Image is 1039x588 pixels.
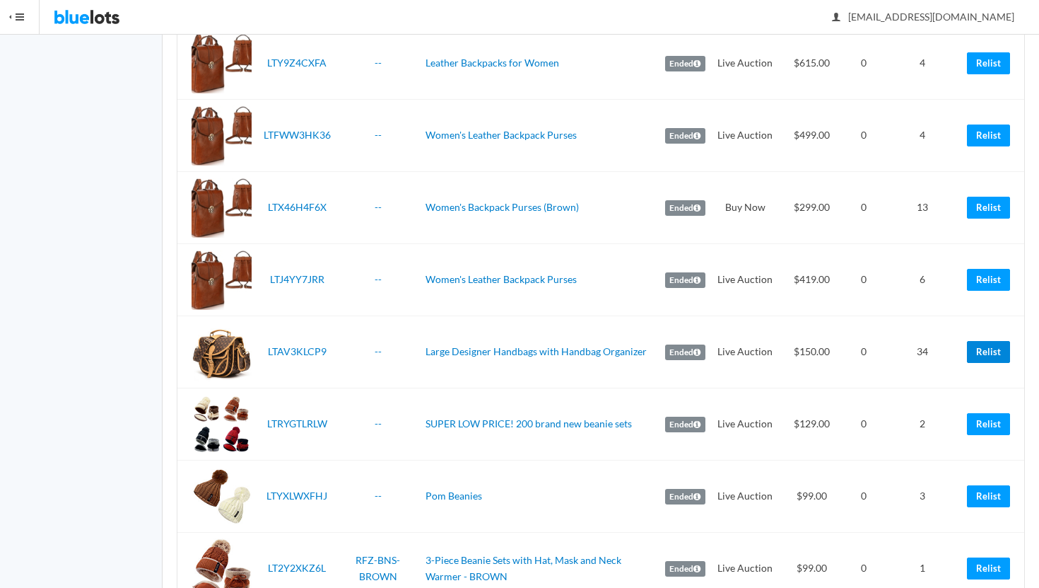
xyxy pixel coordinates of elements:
[264,129,331,141] a: LTFWW3HK36
[845,28,883,100] td: 0
[967,341,1010,363] a: Relist
[711,388,779,461] td: Live Auction
[711,172,779,244] td: Buy Now
[425,57,559,69] a: Leather Backpacks for Women
[829,11,843,25] ion-icon: person
[425,129,577,141] a: Women's Leather Backpack Purses
[375,417,382,430] a: --
[665,272,705,288] label: Ended
[845,388,883,461] td: 0
[779,461,845,533] td: $99.00
[425,417,632,430] a: SUPER LOW PRICE! 200 brand new beanie sets
[356,554,400,582] a: RFZ-BNS-BROWN
[665,489,705,505] label: Ended
[967,413,1010,435] a: Relist
[967,269,1010,291] a: Relist
[883,172,961,244] td: 13
[883,461,961,533] td: 3
[425,201,579,213] a: Women's Backpack Purses (Brown)
[711,28,779,100] td: Live Auction
[665,561,705,577] label: Ended
[267,57,327,69] a: LTY9Z4CXFA
[845,100,883,172] td: 0
[665,345,705,360] label: Ended
[268,562,326,574] a: LT2Y2XKZ6L
[375,490,382,502] a: --
[425,554,621,582] a: 3-Piece Beanie Sets with Hat, Mask and Neck Warmer - BROWN
[665,417,705,432] label: Ended
[425,345,647,357] a: Large Designer Handbags with Handbag Organizer
[375,345,382,357] a: --
[665,56,705,71] label: Ended
[665,200,705,216] label: Ended
[845,172,883,244] td: 0
[711,244,779,316] td: Live Auction
[883,100,961,172] td: 4
[845,461,883,533] td: 0
[967,485,1010,507] a: Relist
[779,100,845,172] td: $499.00
[711,316,779,388] td: Live Auction
[779,172,845,244] td: $299.00
[967,125,1010,146] a: Relist
[267,417,327,430] a: LTRYGTLRLW
[779,244,845,316] td: $419.00
[268,201,327,213] a: LTX46H4F6X
[375,129,382,141] a: --
[967,558,1010,580] a: Relist
[425,490,482,502] a: Pom Beanies
[779,388,845,461] td: $129.00
[711,461,779,533] td: Live Auction
[375,57,382,69] a: --
[375,273,382,285] a: --
[833,11,1014,23] span: [EMAIL_ADDRESS][DOMAIN_NAME]
[845,316,883,388] td: 0
[270,273,324,285] a: LTJ4YY7JRR
[883,28,961,100] td: 4
[967,52,1010,74] a: Relist
[883,244,961,316] td: 6
[883,316,961,388] td: 34
[711,100,779,172] td: Live Auction
[268,345,327,357] a: LTAV3KLCP9
[779,316,845,388] td: $150.00
[967,197,1010,219] a: Relist
[375,201,382,213] a: --
[779,28,845,100] td: $615.00
[845,244,883,316] td: 0
[266,490,327,502] a: LTYXLWXFHJ
[425,273,577,285] a: Women's Leather Backpack Purses
[665,128,705,144] label: Ended
[883,388,961,461] td: 2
